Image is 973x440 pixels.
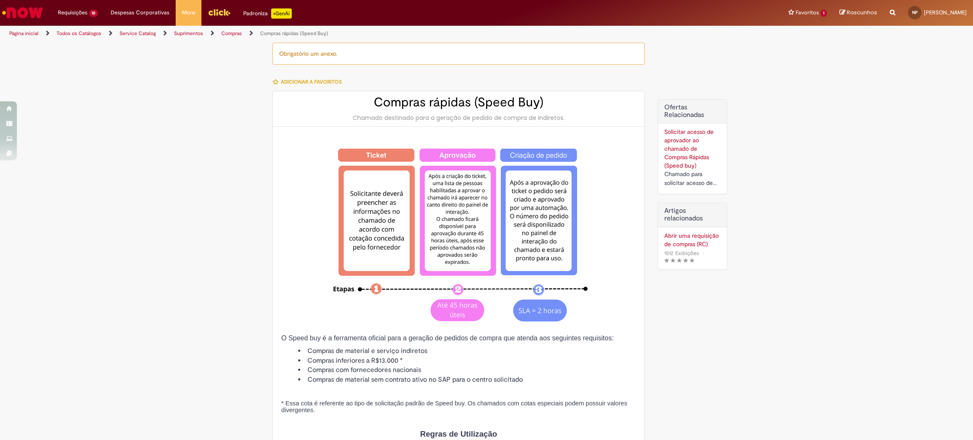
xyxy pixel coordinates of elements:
div: Chamado para solicitar acesso de aprovador ao ticket de Speed buy [664,170,720,187]
h2: Compras rápidas (Speed Buy) [281,95,636,109]
li: Compras inferiores a R$13.000 * [298,356,636,366]
button: Adicionar a Favoritos [272,73,346,91]
ul: Trilhas de página [6,26,642,41]
img: click_logo_yellow_360x200.png [208,6,231,19]
span: * Essa cota é referente ao tipo de solicitação padrão de Speed buy. Os chamados com cotas especia... [281,400,627,413]
li: Compras de material e serviço indiretos [298,346,636,356]
li: Compras de material sem contrato ativo no SAP para o centro solicitado [298,375,636,385]
span: Despesas Corporativas [111,8,169,17]
div: Chamado destinado para a geração de pedido de compra de indiretos. [281,114,636,122]
span: More [182,8,195,17]
span: Adicionar a Favoritos [281,79,342,85]
a: Rascunhos [840,9,877,17]
h2: Ofertas Relacionadas [664,104,720,119]
div: Ofertas Relacionadas [658,99,727,194]
span: [PERSON_NAME] [924,9,967,16]
div: Padroniza [243,8,292,19]
span: 10 [89,10,98,17]
img: ServiceNow [1,4,44,21]
a: Página inicial [9,30,38,37]
span: O Speed buy é a ferramenta oficial para a geração de pedidos de compra que atenda aos seguintes r... [281,334,614,342]
span: 1 [821,10,827,17]
a: Solicitar acesso de aprovador ao chamado de Compras Rápidas (Speed buy) [664,128,714,169]
span: Regras de Utilização [420,429,497,438]
span: Rascunhos [847,8,877,16]
span: 1512 Exibições [664,250,699,257]
a: Todos os Catálogos [57,30,101,37]
h3: Artigos relacionados [664,207,720,222]
span: NP [912,10,918,15]
li: Compras com fornecedores nacionais [298,365,636,375]
span: Requisições [58,8,87,17]
a: Service Catalog [120,30,156,37]
a: Compras [221,30,242,37]
a: Abrir uma requisição de compras (RC) [664,231,720,248]
span: Favoritos [796,8,819,17]
div: Obrigatório um anexo. [272,43,645,65]
span: • [701,247,706,259]
a: Suprimentos [174,30,203,37]
p: +GenAi [271,8,292,19]
a: Compras rápidas (Speed Buy) [260,30,328,37]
